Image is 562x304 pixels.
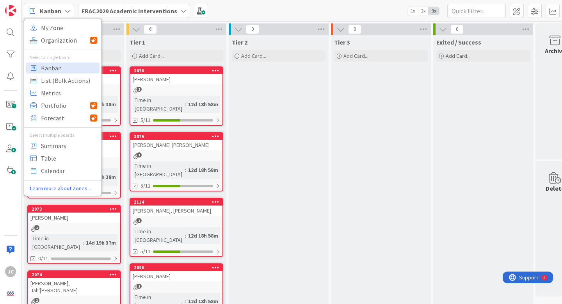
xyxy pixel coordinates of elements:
div: Time in [GEOGRAPHIC_DATA] [133,227,185,244]
span: My Zone [41,22,97,34]
span: 1 [137,284,142,289]
span: 1x [407,7,418,15]
span: 2x [418,7,429,15]
a: Summary [26,140,100,151]
span: 1 [34,225,39,230]
div: 2114 [134,199,222,205]
img: Visit kanbanzone.com [5,5,16,16]
div: Time in [GEOGRAPHIC_DATA] [133,161,185,179]
span: Kanban [40,6,61,16]
span: 0 [348,25,361,34]
span: Summary [41,140,97,152]
span: Forecast [41,112,90,124]
span: Add Card... [241,52,266,59]
span: Calendar [41,165,97,177]
span: 1 [137,218,142,223]
div: 12d 18h 58m [186,231,220,240]
span: 3x [429,7,439,15]
span: 5/11 [140,182,151,190]
div: [PERSON_NAME] [130,271,222,281]
div: 2090 [130,264,222,271]
span: 6 [144,25,157,34]
a: Forecast [26,113,100,123]
span: Tier 2 [232,38,247,46]
a: Metrics [26,88,100,98]
div: 2090[PERSON_NAME] [130,264,222,281]
a: Learn more about Zones... [24,184,101,193]
div: 2076 [130,133,222,140]
a: Organization [26,35,100,46]
div: 2074 [32,272,120,277]
span: Add Card... [139,52,164,59]
div: 2070 [134,68,222,73]
div: 2074 [28,271,120,278]
div: 2114 [130,198,222,206]
div: 2114[PERSON_NAME], [PERSON_NAME] [130,198,222,216]
div: 2073 [28,206,120,213]
a: Table [26,153,100,164]
span: Add Card... [343,52,368,59]
span: Add Card... [446,52,471,59]
div: 2076 [134,134,222,139]
span: : [185,100,186,109]
span: Tier 1 [130,38,145,46]
div: Select a single board [24,54,101,61]
div: [PERSON_NAME], [PERSON_NAME] [130,206,222,216]
b: FRAC2029 Academic Interventions [82,7,177,15]
span: 5/11 [140,116,151,124]
span: List (Bulk Actions) [41,75,97,86]
div: [PERSON_NAME] [130,74,222,84]
span: 1 [137,87,142,92]
span: 1 [34,298,39,303]
a: List (Bulk Actions) [26,75,100,86]
span: 0/11 [38,254,48,263]
span: Table [41,152,97,164]
span: 5/11 [140,247,151,256]
div: 2073[PERSON_NAME] [28,206,120,223]
div: Select multiple boards [24,132,101,139]
div: [PERSON_NAME] [PERSON_NAME] [130,140,222,150]
div: [PERSON_NAME] [28,213,120,223]
span: Tier 3 [334,38,350,46]
span: : [83,238,84,247]
div: 2070[PERSON_NAME] [130,67,222,84]
span: Metrics [41,87,97,99]
div: 2076[PERSON_NAME] [PERSON_NAME] [130,133,222,150]
span: 0 [450,25,464,34]
span: Exited / Success [436,38,481,46]
div: 12d 18h 58m [186,166,220,174]
div: 12d 18h 58m [186,100,220,109]
span: Kanban [41,62,97,74]
a: 2076[PERSON_NAME] [PERSON_NAME]Time in [GEOGRAPHIC_DATA]:12d 18h 58m5/11 [130,132,223,191]
span: : [185,231,186,240]
span: Portfolio [41,100,90,111]
a: 2114[PERSON_NAME], [PERSON_NAME]Time in [GEOGRAPHIC_DATA]:12d 18h 58m5/11 [130,198,223,257]
a: Calendar [26,165,100,176]
div: 2070 [130,67,222,74]
div: 14d 19h 37m [84,238,118,247]
div: Time in [GEOGRAPHIC_DATA] [133,96,185,113]
div: 1 [41,3,43,9]
div: 2073 [32,206,120,212]
a: 2070[PERSON_NAME]Time in [GEOGRAPHIC_DATA]:12d 18h 58m5/11 [130,66,223,126]
a: Kanban [26,63,100,73]
input: Quick Filter... [447,4,506,18]
div: Time in [GEOGRAPHIC_DATA] [30,234,83,251]
span: 0 [246,25,259,34]
div: 2074[PERSON_NAME], Jah'[PERSON_NAME] [28,271,120,295]
img: avatar [5,288,16,299]
a: Portfolio [26,100,100,111]
span: Organization [41,34,90,46]
span: Support [16,1,36,11]
div: 2090 [134,265,222,270]
a: My Zone [26,22,100,33]
span: 1 [137,152,142,157]
span: : [185,166,186,174]
div: JC [5,266,16,277]
div: [PERSON_NAME], Jah'[PERSON_NAME] [28,278,120,295]
a: 2073[PERSON_NAME]Time in [GEOGRAPHIC_DATA]:14d 19h 37m0/11 [27,205,121,264]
